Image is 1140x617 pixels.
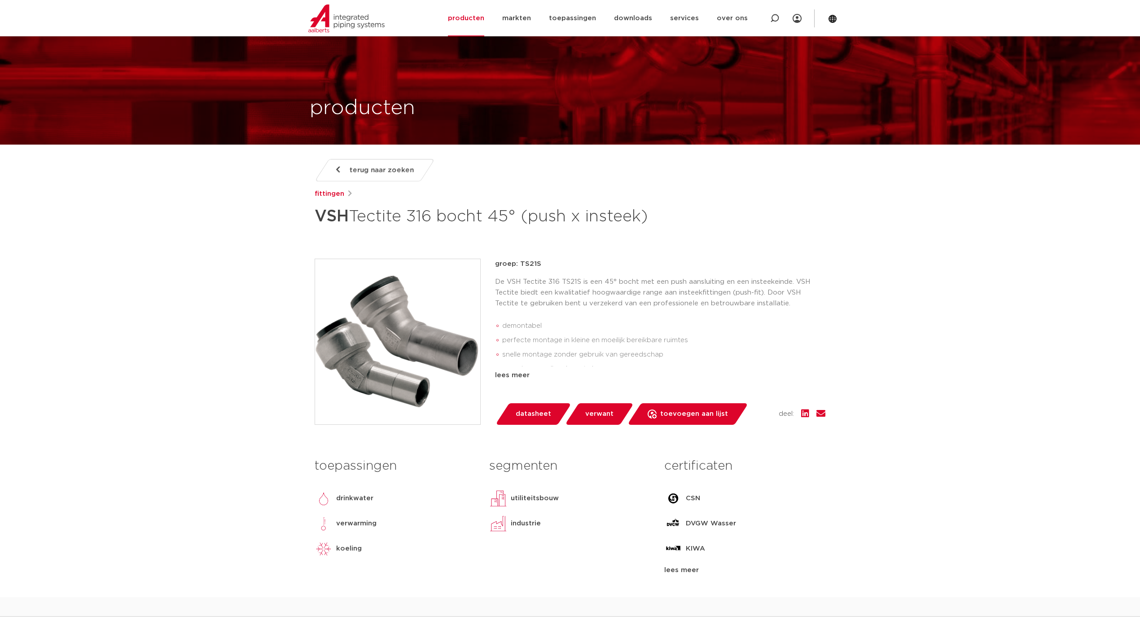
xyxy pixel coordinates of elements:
li: perfecte montage in kleine en moeilijk bereikbare ruimtes [502,333,825,348]
p: drinkwater [336,493,373,504]
img: DVGW Wasser [664,515,682,533]
h3: toepassingen [315,457,476,475]
p: CSN [686,493,700,504]
img: CSN [664,489,682,507]
span: deel: [779,409,794,419]
p: De VSH Tectite 316 TS21S is een 45° bocht met een push aansluiting en een insteekeinde. VSH Tecti... [495,277,825,309]
span: verwant [585,407,614,421]
img: KIWA [664,540,682,558]
p: groep: TS21S [495,259,825,269]
a: terug naar zoeken [315,159,435,181]
p: DVGW Wasser [686,518,736,529]
div: lees meer [495,370,825,381]
span: terug naar zoeken [350,163,414,177]
p: utiliteitsbouw [511,493,559,504]
p: industrie [511,518,541,529]
img: drinkwater [315,489,333,507]
span: toevoegen aan lijst [660,407,728,421]
img: Product Image for VSH Tectite 316 bocht 45° (push x insteek) [315,259,480,424]
h3: certificaten [664,457,825,475]
p: koeling [336,543,362,554]
span: datasheet [516,407,551,421]
h3: segmenten [489,457,650,475]
p: verwarming [336,518,377,529]
div: lees meer [664,565,825,576]
img: industrie [489,515,507,533]
a: datasheet [495,403,571,425]
li: voorzien van alle relevante keuren [502,362,825,376]
a: fittingen [315,189,344,199]
h1: Tectite 316 bocht 45° (push x insteek) [315,203,652,230]
li: snelle montage zonder gebruik van gereedschap [502,348,825,362]
li: demontabel [502,319,825,333]
img: verwarming [315,515,333,533]
p: KIWA [686,543,705,554]
img: utiliteitsbouw [489,489,507,507]
h1: producten [310,94,415,123]
img: koeling [315,540,333,558]
strong: VSH [315,208,349,225]
a: verwant [565,403,634,425]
